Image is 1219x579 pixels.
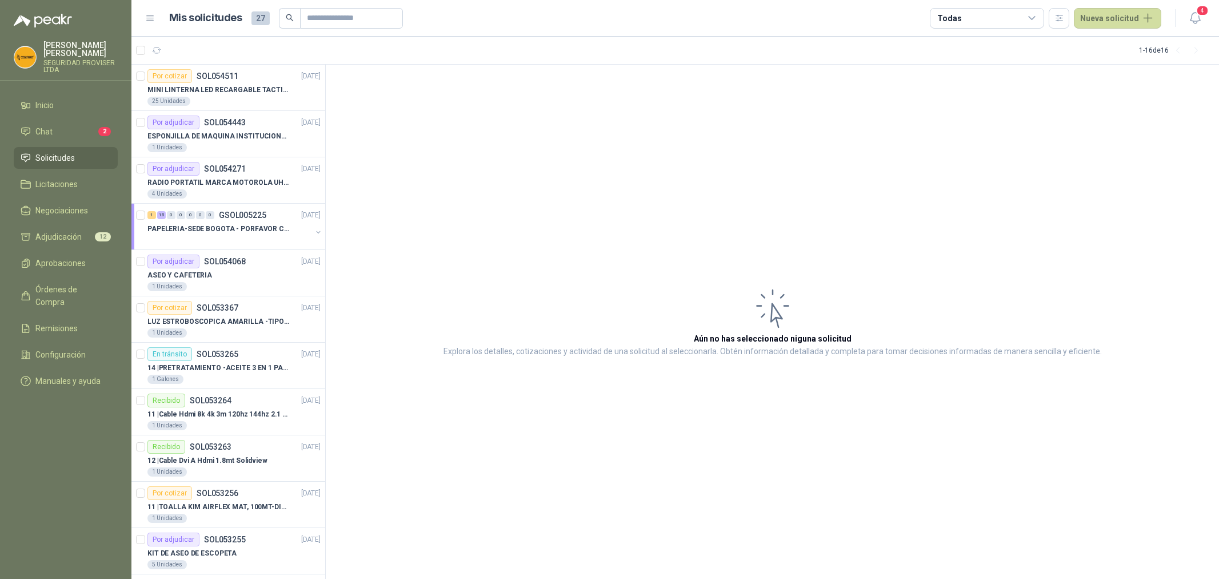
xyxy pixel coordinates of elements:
div: Por cotizar [147,301,192,315]
p: [DATE] [301,488,321,499]
div: Por adjudicar [147,162,199,176]
div: Por adjudicar [147,533,199,546]
a: Configuración [14,344,118,366]
a: Licitaciones [14,173,118,195]
a: Chat2 [14,121,118,142]
h3: Aún no has seleccionado niguna solicitud [694,332,852,345]
a: Remisiones [14,318,118,339]
a: En tránsitoSOL053265[DATE] 14 |PRETRATAMIENTO -ACEITE 3 EN 1 PARA ARMAMENTO1 Galones [131,343,325,389]
a: Órdenes de Compra [14,279,118,313]
div: 4 Unidades [147,189,187,199]
span: Licitaciones [35,178,78,191]
p: [DATE] [301,534,321,545]
span: Negociaciones [35,204,88,217]
p: ESPONJILLA DE MAQUINA INSTITUCIONAL-NEGRA X 12 UNIDADES [147,131,290,142]
span: Chat [35,125,53,138]
p: [DATE] [301,256,321,267]
div: 1 [147,211,156,219]
a: Solicitudes [14,147,118,169]
span: 27 [251,11,270,25]
span: Inicio [35,99,54,112]
a: Por cotizarSOL053256[DATE] 11 |TOALLA KIM AIRFLEX MAT, 100MT-DISPENSADOR- caja x61 Unidades [131,482,325,528]
p: SOL053265 [197,350,238,358]
a: Negociaciones [14,200,118,221]
span: Solicitudes [35,152,75,164]
div: 0 [167,211,175,219]
div: 1 - 16 de 16 [1139,41,1205,60]
div: 25 Unidades [147,97,190,106]
div: 1 Unidades [147,143,187,152]
p: [DATE] [301,117,321,128]
div: 1 Unidades [147,421,187,430]
span: 12 [95,232,111,241]
div: 1 Unidades [147,514,187,523]
a: Inicio [14,94,118,116]
span: 2 [98,127,111,136]
p: KIT DE ASEO DE ESCOPETA [147,548,237,559]
img: Logo peakr [14,14,72,27]
p: LUZ ESTROBOSCOPICA AMARILLA -TIPO BALIZA [147,316,290,327]
p: [DATE] [301,71,321,82]
span: Aprobaciones [35,257,86,269]
span: Remisiones [35,322,78,335]
p: 11 | Cable Hdmi 8k 4k 3m 120hz 144hz 2.1 Alta Velocidad [147,409,290,420]
button: Nueva solicitud [1074,8,1161,29]
a: Manuales y ayuda [14,370,118,392]
a: 1 15 0 0 0 0 0 GSOL005225[DATE] PAPELERIA-SEDE BOGOTA - PORFAVOR CTZ COMPLETO [147,208,323,245]
a: Por cotizarSOL054511[DATE] MINI LINTERNA LED RECARGABLE TACTICA25 Unidades [131,65,325,111]
a: Por adjudicarSOL054443[DATE] ESPONJILLA DE MAQUINA INSTITUCIONAL-NEGRA X 12 UNIDADES1 Unidades [131,111,325,157]
p: [DATE] [301,303,321,314]
p: SOL054443 [204,118,246,126]
p: [PERSON_NAME] [PERSON_NAME] [43,41,118,57]
div: 1 Unidades [147,467,187,477]
p: Explora los detalles, cotizaciones y actividad de una solicitud al seleccionarla. Obtén informaci... [443,345,1102,359]
span: Manuales y ayuda [35,375,101,387]
span: 4 [1196,5,1209,16]
div: En tránsito [147,347,192,361]
span: search [286,14,294,22]
p: SOL053263 [190,443,231,451]
div: Recibido [147,394,185,407]
p: GSOL005225 [219,211,266,219]
a: Por cotizarSOL053367[DATE] LUZ ESTROBOSCOPICA AMARILLA -TIPO BALIZA1 Unidades [131,296,325,343]
div: 5 Unidades [147,560,187,569]
p: 12 | Cable Dvi A Hdmi 1.8mt Solidview [147,455,267,466]
p: 14 | PRETRATAMIENTO -ACEITE 3 EN 1 PARA ARMAMENTO [147,363,290,374]
p: SOL053256 [197,489,238,497]
div: Por adjudicar [147,255,199,268]
div: Por adjudicar [147,116,199,129]
div: Por cotizar [147,69,192,83]
p: [DATE] [301,395,321,406]
div: Todas [937,12,961,25]
img: Company Logo [14,46,36,68]
div: 1 Galones [147,375,183,384]
p: MINI LINTERNA LED RECARGABLE TACTICA [147,85,290,96]
p: SOL054271 [204,165,246,173]
div: 15 [157,211,166,219]
p: SOL054511 [197,72,238,80]
a: Aprobaciones [14,252,118,274]
span: Adjudicación [35,231,82,243]
p: SOL053255 [204,536,246,544]
div: 0 [196,211,205,219]
a: Por adjudicarSOL054068[DATE] ASEO Y CAFETERIA1 Unidades [131,250,325,296]
a: RecibidoSOL053264[DATE] 11 |Cable Hdmi 8k 4k 3m 120hz 144hz 2.1 Alta Velocidad1 Unidades [131,389,325,435]
p: SEGURIDAD PROVISER LTDA [43,60,118,73]
p: RADIO PORTATIL MARCA MOTOROLA UHF SIN PANTALLA CON GPS, INCLUYE: ANTENA, BATERIA, CLIP Y CARGADOR [147,177,290,188]
div: 1 Unidades [147,328,187,338]
p: [DATE] [301,210,321,221]
a: Por adjudicarSOL053255[DATE] KIT DE ASEO DE ESCOPETA5 Unidades [131,528,325,574]
p: PAPELERIA-SEDE BOGOTA - PORFAVOR CTZ COMPLETO [147,224,290,235]
h1: Mis solicitudes [169,10,242,26]
div: Recibido [147,440,185,454]
p: SOL053367 [197,304,238,312]
div: 1 Unidades [147,282,187,291]
p: ASEO Y CAFETERIA [147,270,212,281]
a: Por adjudicarSOL054271[DATE] RADIO PORTATIL MARCA MOTOROLA UHF SIN PANTALLA CON GPS, INCLUYE: ANT... [131,157,325,204]
p: [DATE] [301,164,321,175]
p: SOL053264 [190,396,231,404]
a: Adjudicación12 [14,226,118,248]
div: 0 [177,211,185,219]
div: Por cotizar [147,486,192,500]
button: 4 [1185,8,1205,29]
